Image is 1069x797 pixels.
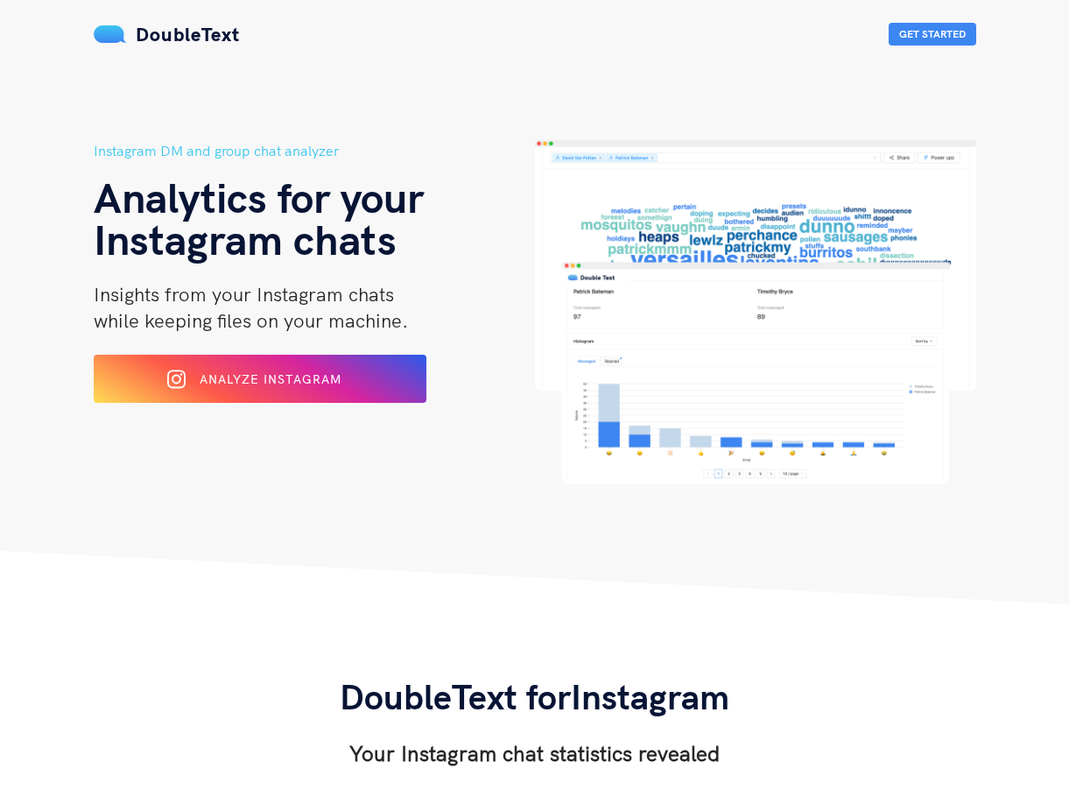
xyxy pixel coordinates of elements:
span: while keeping files on your machine. [94,308,408,333]
h3: Your Instagram chat statistics revealed [340,739,729,767]
h5: Instagram DM and group chat analyzer [94,140,535,162]
span: Analytics for your [94,171,424,223]
img: mS3x8y1f88AAAAABJRU5ErkJggg== [94,25,127,43]
span: Insights from your Instagram chats [94,282,394,307]
button: Get Started [889,23,976,46]
span: DoubleText [136,22,240,46]
img: hero [535,140,976,484]
span: Instagram chats [94,213,397,265]
button: Analyze Instagram [94,355,426,403]
span: Analyze Instagram [200,371,341,387]
a: Analyze Instagram [94,377,426,393]
a: DoubleText [94,22,240,46]
span: DoubleText for Instagram [340,674,729,718]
